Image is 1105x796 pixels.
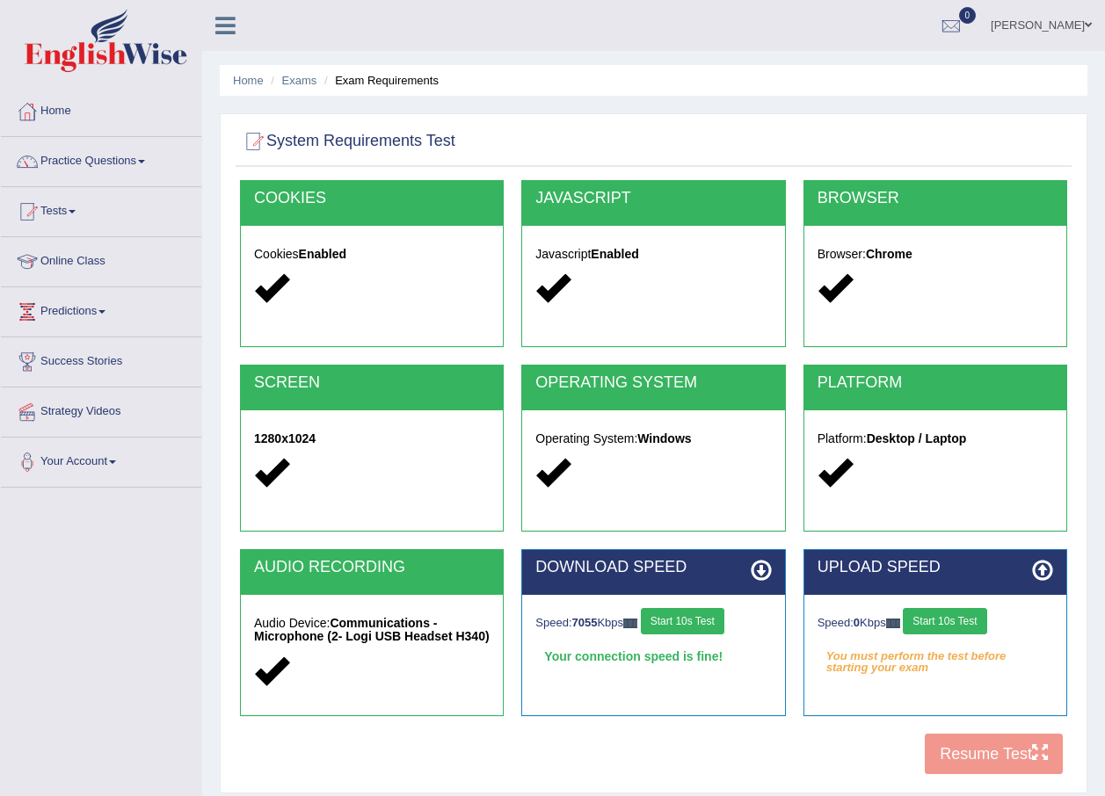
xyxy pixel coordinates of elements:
a: Exams [282,74,317,87]
div: Your connection speed is fine! [535,643,771,669]
li: Exam Requirements [320,72,439,89]
button: Start 10s Test [903,608,986,634]
strong: Enabled [591,247,638,261]
a: Strategy Videos [1,387,201,431]
a: Online Class [1,237,201,281]
h2: COOKIES [254,190,490,207]
strong: Enabled [299,247,346,261]
strong: Communications - Microphone (2- Logi USB Headset H340) [254,616,490,643]
h2: System Requirements Test [240,128,455,155]
a: Your Account [1,438,201,481]
a: Home [1,87,201,131]
strong: Chrome [866,247,912,261]
h5: Audio Device: [254,617,490,644]
h2: OPERATING SYSTEM [535,374,771,392]
h2: JAVASCRIPT [535,190,771,207]
em: You must perform the test before starting your exam [818,643,1053,669]
a: Success Stories [1,337,201,381]
h2: DOWNLOAD SPEED [535,559,771,576]
div: Speed: Kbps [535,608,771,639]
button: Start 10s Test [641,608,724,634]
a: Tests [1,187,201,231]
h5: Platform: [818,432,1053,445]
a: Predictions [1,287,201,331]
h2: AUDIO RECORDING [254,559,490,576]
a: Practice Questions [1,137,201,181]
h5: Cookies [254,248,490,261]
h5: Operating System: [535,432,771,445]
div: Speed: Kbps [818,608,1053,639]
h2: SCREEN [254,374,490,392]
img: ajax-loader-fb-connection.gif [623,619,637,628]
h2: BROWSER [818,190,1053,207]
a: Home [233,74,264,87]
strong: Windows [637,431,691,445]
h5: Browser: [818,248,1053,261]
h2: PLATFORM [818,374,1053,392]
span: 0 [959,7,977,24]
strong: Desktop / Laptop [867,431,967,445]
strong: 7055 [572,616,598,629]
img: ajax-loader-fb-connection.gif [886,619,900,628]
strong: 0 [854,616,860,629]
h2: UPLOAD SPEED [818,559,1053,576]
h5: Javascript [535,248,771,261]
strong: 1280x1024 [254,431,316,445]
